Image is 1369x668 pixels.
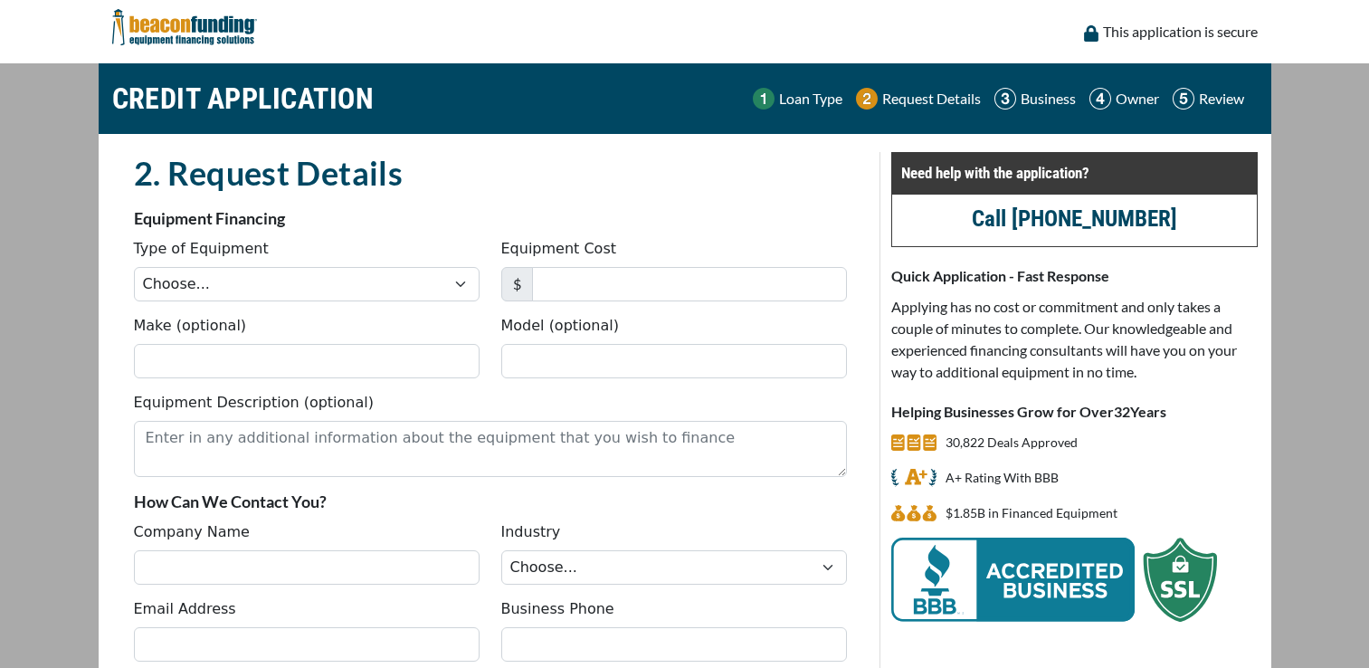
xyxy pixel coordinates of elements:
p: A+ Rating With BBB [946,467,1059,489]
img: lock icon to convery security [1084,25,1098,42]
img: Step 4 [1089,88,1111,110]
p: Equipment Financing [134,207,847,229]
label: Equipment Cost [501,238,617,260]
h1: CREDIT APPLICATION [112,72,375,125]
label: Model (optional) [501,315,619,337]
p: Review [1199,88,1244,110]
label: Make (optional) [134,315,247,337]
a: Call [PHONE_NUMBER] [972,205,1177,232]
label: Type of Equipment [134,238,269,260]
label: Industry [501,521,561,543]
p: This application is secure [1103,21,1258,43]
span: $ [501,267,533,301]
label: Company Name [134,521,250,543]
label: Business Phone [501,598,614,620]
p: 30,822 Deals Approved [946,432,1078,453]
label: Email Address [134,598,236,620]
img: Step 1 [753,88,775,110]
p: Helping Businesses Grow for Over Years [891,401,1258,423]
img: BBB Acredited Business and SSL Protection [891,538,1217,622]
p: Request Details [882,88,981,110]
p: Owner [1116,88,1159,110]
p: Quick Application - Fast Response [891,265,1258,287]
span: 32 [1114,403,1130,420]
img: Step 3 [994,88,1016,110]
h2: 2. Request Details [134,152,847,194]
p: How Can We Contact You? [134,491,847,512]
p: Applying has no cost or commitment and only takes a couple of minutes to complete. Our knowledgea... [891,296,1258,383]
p: Need help with the application? [901,162,1248,184]
p: Loan Type [779,88,842,110]
p: Business [1021,88,1076,110]
img: Step 5 [1173,88,1194,110]
img: Step 2 [856,88,878,110]
p: $1,847,312,155 in Financed Equipment [946,502,1117,524]
label: Equipment Description (optional) [134,392,374,414]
